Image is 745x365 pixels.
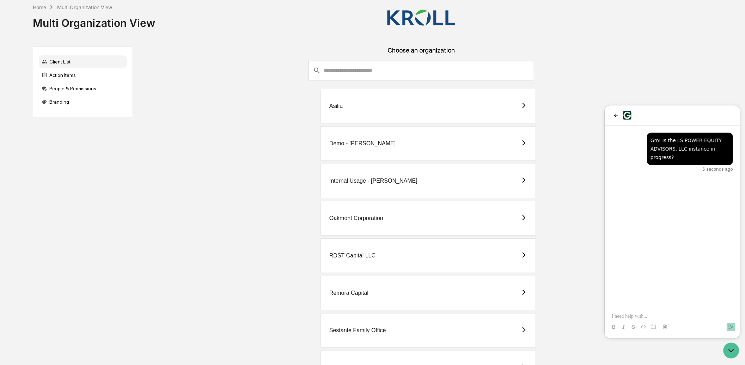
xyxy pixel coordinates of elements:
div: Branding [39,96,127,108]
div: Client List [39,55,127,68]
div: Remora Capital [329,290,368,296]
div: People & Permissions [39,82,127,95]
img: Kroll [386,9,456,27]
div: Home [33,4,46,10]
div: consultant-dashboard__filter-organizations-search-bar [308,61,534,80]
div: Choose an organization [139,47,703,61]
div: Internal Usage - [PERSON_NAME] [329,178,417,184]
div: Action Items [39,69,127,81]
div: Asilia [329,103,343,109]
div: Multi Organization View [33,11,155,29]
div: Demo - [PERSON_NAME] [329,140,396,147]
div: RDST Capital LLC [329,253,375,259]
iframe: Open customer support [722,342,741,361]
div: Sestante Family Office [329,327,386,334]
div: Oakmont Corporation [329,215,383,221]
div: Multi Organization View [57,4,112,10]
iframe: Customer support window [605,105,740,338]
